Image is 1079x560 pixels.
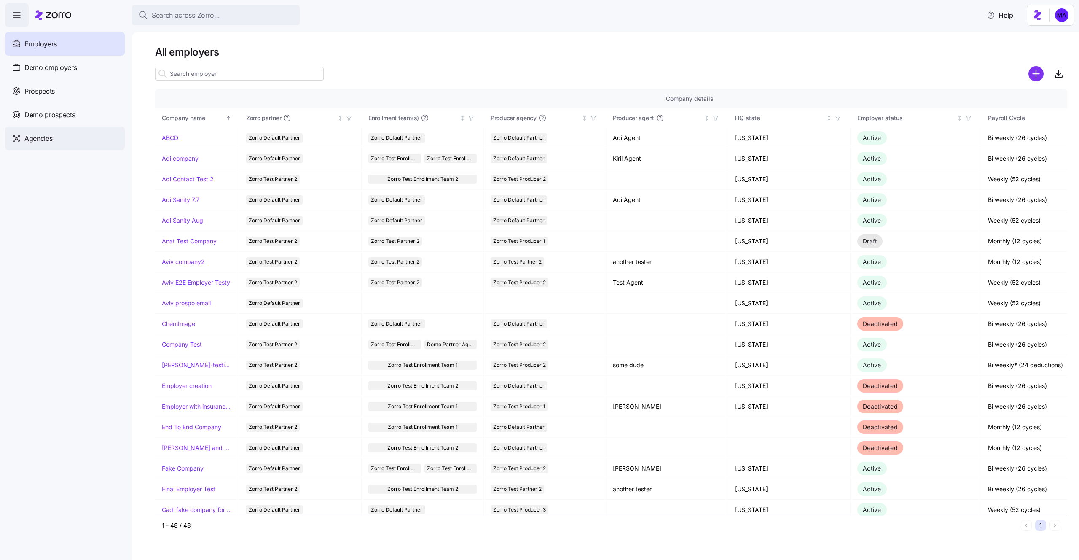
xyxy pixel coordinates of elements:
[387,485,458,494] span: Zorro Test Enrollment Team 2
[387,381,458,390] span: Zorro Test Enrollment Team 2
[493,154,545,163] span: Zorro Default Partner
[368,114,419,122] span: Enrollment team(s)
[162,216,203,225] a: Adi Sanity Aug
[249,299,300,308] span: Zorro Default Partner
[388,402,458,411] span: Zorro Test Enrollment Team 1
[249,402,300,411] span: Zorro Default Partner
[863,237,877,245] span: Draft
[728,108,851,128] th: HQ stateNot sorted
[24,110,75,120] span: Demo prospects
[5,79,125,103] a: Prospects
[162,175,214,183] a: Adi Contact Test 2
[249,175,297,184] span: Zorro Test Partner 2
[162,402,232,411] a: Employer with insurance problems
[371,505,422,514] span: Zorro Default Partner
[162,382,212,390] a: Employer creation
[863,465,881,472] span: Active
[957,115,963,121] div: Not sorted
[491,114,537,122] span: Producer agency
[1055,8,1068,22] img: ddc159ec0097e7aad339c48b92a6a103
[728,479,851,500] td: [US_STATE]
[606,355,728,376] td: some dude
[987,10,1013,20] span: Help
[155,46,1067,59] h1: All employers
[362,108,484,128] th: Enrollment team(s)Not sorted
[162,340,202,349] a: Company Test
[249,319,300,328] span: Zorro Default Partner
[371,340,419,349] span: Zorro Test Enrollment Team 2
[728,169,851,190] td: [US_STATE]
[493,485,542,494] span: Zorro Test Partner 2
[613,114,654,122] span: Producer agent
[162,278,230,287] a: Aviv E2E Employer Testy
[132,5,300,25] button: Search across Zorro...
[427,154,475,163] span: Zorro Test Enrollment Team 1
[24,39,57,49] span: Employers
[606,272,728,293] td: Test Agent
[484,108,606,128] th: Producer agencyNot sorted
[493,464,546,473] span: Zorro Test Producer 2
[493,402,545,411] span: Zorro Test Producer 1
[606,252,728,272] td: another tester
[988,113,1077,123] div: Payroll Cycle
[863,361,881,369] span: Active
[606,458,728,479] td: [PERSON_NAME]
[735,113,824,123] div: HQ state
[5,127,125,150] a: Agencies
[249,464,300,473] span: Zorro Default Partner
[387,175,458,184] span: Zorro Test Enrollment Team 2
[387,443,458,452] span: Zorro Test Enrollment Team 2
[388,423,458,432] span: Zorro Test Enrollment Team 1
[371,154,419,163] span: Zorro Test Enrollment Team 2
[162,237,217,245] a: Anat Test Company
[459,115,465,121] div: Not sorted
[162,113,224,123] div: Company name
[1021,520,1032,531] button: Previous page
[239,108,362,128] th: Zorro partnerNot sorted
[826,115,832,121] div: Not sorted
[5,32,125,56] a: Employers
[493,505,546,514] span: Zorro Test Producer 3
[371,278,419,287] span: Zorro Test Partner 2
[728,252,851,272] td: [US_STATE]
[5,56,125,79] a: Demo employers
[246,114,281,122] span: Zorro partner
[606,190,728,210] td: Adi Agent
[863,485,881,493] span: Active
[337,115,343,121] div: Not sorted
[863,403,898,410] span: Deactivated
[863,506,881,513] span: Active
[863,341,881,348] span: Active
[728,148,851,169] td: [US_STATE]
[728,128,851,148] td: [US_STATE]
[863,196,881,203] span: Active
[225,115,231,121] div: Sorted ascending
[162,361,232,369] a: [PERSON_NAME]-testing-payroll
[863,134,881,141] span: Active
[857,113,955,123] div: Employer status
[162,506,232,514] a: Gadi fake company for test
[388,361,458,370] span: Zorro Test Enrollment Team 1
[249,443,300,452] span: Zorro Default Partner
[728,355,851,376] td: [US_STATE]
[162,444,232,452] a: [PERSON_NAME] and ChemImage
[728,231,851,252] td: [US_STATE]
[863,279,881,286] span: Active
[493,257,542,267] span: Zorro Test Partner 2
[493,319,545,328] span: Zorro Default Partner
[427,340,475,349] span: Demo Partner Agency
[249,423,297,432] span: Zorro Test Partner 2
[162,196,199,204] a: Adi Sanity 7.7
[493,361,546,370] span: Zorro Test Producer 2
[493,133,545,143] span: Zorro Default Partner
[162,258,205,266] a: Aviv company2
[371,195,422,205] span: Zorro Default Partner
[493,423,545,432] span: Zorro Default Partner
[704,115,710,121] div: Not sorted
[162,154,199,163] a: Adi company
[728,190,851,210] td: [US_STATE]
[155,67,324,81] input: Search employer
[249,505,300,514] span: Zorro Default Partner
[162,485,215,493] a: Final Employer Test
[493,175,546,184] span: Zorro Test Producer 2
